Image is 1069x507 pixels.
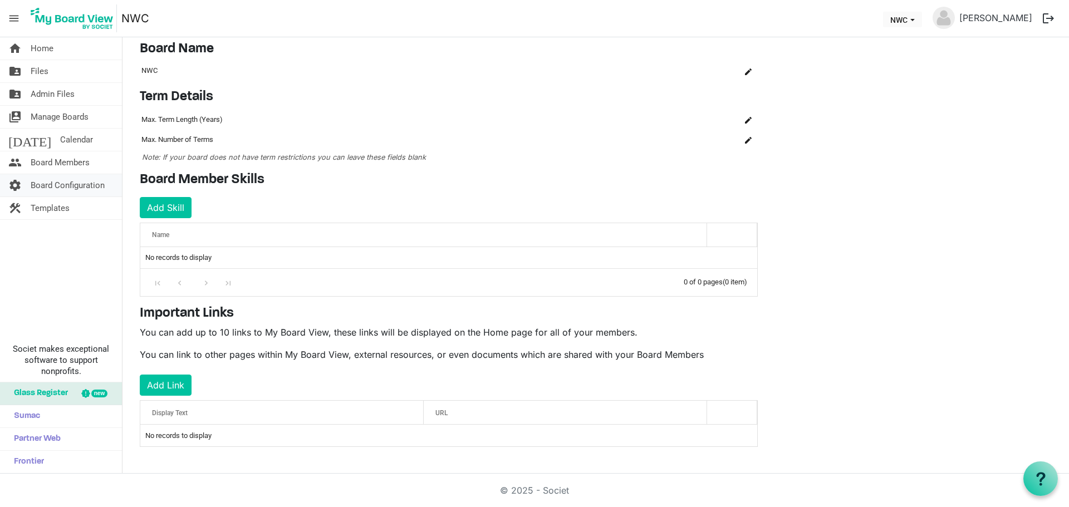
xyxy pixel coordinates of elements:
span: [DATE] [8,129,51,151]
p: You can link to other pages within My Board View, external resources, or even documents which are... [140,348,758,361]
td: Max. Term Length (Years) column header Name [140,110,663,130]
td: is Command column column header [708,110,758,130]
span: URL [435,409,448,417]
span: Home [31,37,53,60]
span: Note: If your board does not have term restrictions you can leave these fields blank [142,153,426,161]
span: Calendar [60,129,93,151]
h4: Board Member Skills [140,172,758,188]
td: NWC column header Name [140,61,719,80]
div: Go to next page [199,274,214,290]
button: Add Link [140,375,192,396]
span: menu [3,8,24,29]
span: Partner Web [8,428,61,450]
span: Board Members [31,151,90,174]
td: No records to display [140,247,757,268]
div: Go to first page [150,274,165,290]
div: Go to previous page [172,274,187,290]
a: NWC [121,7,149,29]
span: 0 of 0 pages [684,278,723,286]
button: NWC dropdownbutton [883,12,922,27]
span: Files [31,60,48,82]
td: column header Name [663,130,708,150]
button: Edit [741,63,756,78]
span: people [8,151,22,174]
span: home [8,37,22,60]
div: 0 of 0 pages (0 item) [684,269,757,293]
td: No records to display [140,425,757,446]
h4: Board Name [140,41,758,57]
span: Glass Register [8,382,68,405]
img: My Board View Logo [27,4,117,32]
span: Societ makes exceptional software to support nonprofits. [5,343,117,377]
a: [PERSON_NAME] [955,7,1037,29]
td: is Command column column header [708,130,758,150]
p: You can add up to 10 links to My Board View, these links will be displayed on the Home page for a... [140,326,758,339]
span: Display Text [152,409,188,417]
h4: Important Links [140,306,758,322]
h4: Term Details [140,89,758,105]
td: Max. Number of Terms column header Name [140,130,663,150]
div: new [91,390,107,397]
span: Manage Boards [31,106,89,128]
span: Sumac [8,405,40,427]
span: Admin Files [31,83,75,105]
span: switch_account [8,106,22,128]
span: Frontier [8,451,44,473]
span: folder_shared [8,83,22,105]
a: © 2025 - Societ [500,485,569,496]
td: is Command column column header [719,61,758,80]
span: settings [8,174,22,196]
div: Go to last page [220,274,236,290]
span: Templates [31,197,70,219]
span: folder_shared [8,60,22,82]
span: Board Configuration [31,174,105,196]
td: column header Name [663,110,708,130]
span: (0 item) [723,278,747,286]
a: My Board View Logo [27,4,121,32]
button: Edit [741,132,756,147]
span: Name [152,231,169,239]
button: Edit [741,112,756,127]
button: logout [1037,7,1060,30]
span: construction [8,197,22,219]
img: no-profile-picture.svg [933,7,955,29]
button: Add Skill [140,197,192,218]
